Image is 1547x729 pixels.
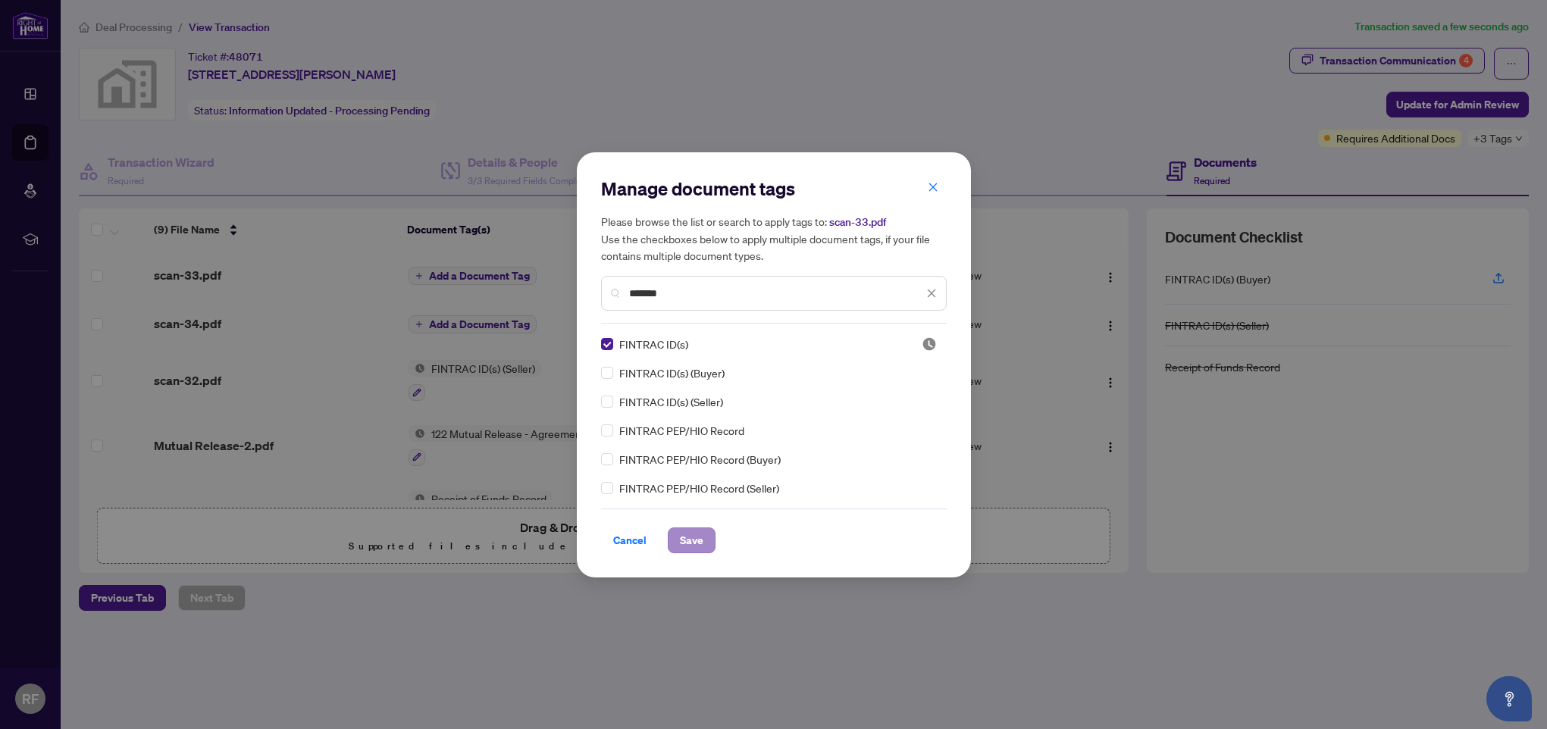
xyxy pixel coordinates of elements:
span: FINTRAC ID(s) (Seller) [619,393,723,410]
span: FINTRAC PEP/HIO Record (Buyer) [619,451,781,468]
span: FINTRAC PEP/HIO Record [619,422,744,439]
span: FINTRAC ID(s) (Buyer) [619,364,725,381]
span: FINTRAC PEP/HIO Record (Seller) [619,480,779,496]
h5: Please browse the list or search to apply tags to: Use the checkboxes below to apply multiple doc... [601,213,947,264]
span: close [926,288,937,299]
span: Pending Review [922,336,937,352]
span: close [928,182,938,192]
span: Cancel [613,528,647,552]
span: scan-33.pdf [829,215,886,229]
button: Open asap [1486,676,1532,721]
h2: Manage document tags [601,177,947,201]
button: Cancel [601,527,659,553]
span: Save [680,528,703,552]
img: status [922,336,937,352]
button: Save [668,527,716,553]
span: FINTRAC ID(s) [619,336,688,352]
